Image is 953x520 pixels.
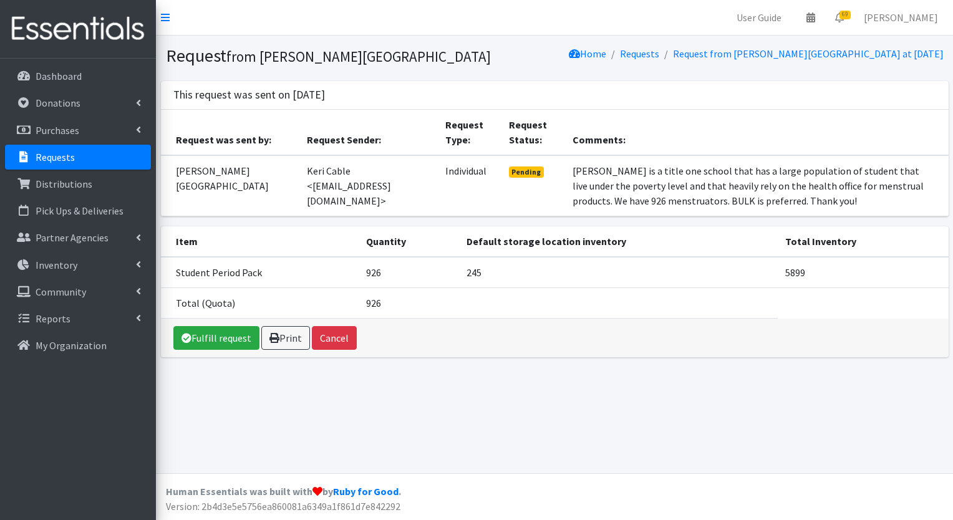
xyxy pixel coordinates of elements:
a: Dashboard [5,64,151,89]
a: Request from [PERSON_NAME][GEOGRAPHIC_DATA] at [DATE] [673,47,944,60]
td: Student Period Pack [161,257,359,288]
a: Donations [5,90,151,115]
p: My Organization [36,339,107,352]
h1: Request [166,45,550,67]
a: Community [5,279,151,304]
p: Dashboard [36,70,82,82]
a: Purchases [5,118,151,143]
p: Donations [36,97,80,109]
a: Inventory [5,253,151,277]
td: [PERSON_NAME] is a title one school that has a large population of student that live under the po... [565,155,948,216]
p: Community [36,286,86,298]
td: 245 [459,257,778,288]
a: Pick Ups & Deliveries [5,198,151,223]
a: Print [261,326,310,350]
img: HumanEssentials [5,8,151,50]
p: Inventory [36,259,77,271]
a: Reports [5,306,151,331]
th: Quantity [359,226,459,257]
a: Requests [620,47,659,60]
p: Partner Agencies [36,231,109,244]
small: from [PERSON_NAME][GEOGRAPHIC_DATA] [226,47,491,65]
p: Reports [36,312,70,325]
td: Keri Cable <[EMAIL_ADDRESS][DOMAIN_NAME]> [299,155,438,216]
a: Ruby for Good [333,485,399,498]
td: [PERSON_NAME][GEOGRAPHIC_DATA] [161,155,299,216]
button: Cancel [312,326,357,350]
th: Default storage location inventory [459,226,778,257]
span: 69 [839,11,851,19]
a: Partner Agencies [5,225,151,250]
td: 926 [359,257,459,288]
a: Distributions [5,171,151,196]
p: Pick Ups & Deliveries [36,205,123,217]
p: Distributions [36,178,92,190]
p: Purchases [36,124,79,137]
th: Request Sender: [299,110,438,155]
a: Fulfill request [173,326,259,350]
td: 5899 [778,257,949,288]
a: Requests [5,145,151,170]
a: User Guide [727,5,791,30]
p: Requests [36,151,75,163]
th: Total Inventory [778,226,949,257]
td: Total (Quota) [161,287,359,318]
a: My Organization [5,333,151,358]
a: 69 [825,5,854,30]
td: 926 [359,287,459,318]
a: [PERSON_NAME] [854,5,948,30]
h3: This request was sent on [DATE] [173,89,325,102]
strong: Human Essentials was built with by . [166,485,401,498]
th: Request Status: [501,110,566,155]
span: Version: 2b4d3e5e5756ea860081a6349a1f861d7e842292 [166,500,400,513]
th: Request was sent by: [161,110,299,155]
a: Home [569,47,606,60]
span: Pending [509,166,544,178]
td: Individual [438,155,501,216]
th: Request Type: [438,110,501,155]
th: Item [161,226,359,257]
th: Comments: [565,110,948,155]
